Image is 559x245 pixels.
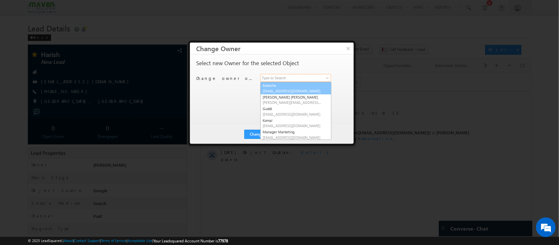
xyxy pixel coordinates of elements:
p: Select new Owner for the selected Object [196,60,299,66]
span: System([EMAIL_ADDRESS][DOMAIN_NAME]) [142,57,229,63]
input: Type to Search [260,74,331,82]
a: Show All Items [323,75,331,81]
div: 77 Selected [34,7,53,13]
div: Chat with us now [34,34,110,43]
div: [DATE] [7,26,28,31]
h3: Change Owner [196,43,354,54]
textarea: Type your message and hit 'Enter' [9,61,120,187]
span: [EMAIL_ADDRESS][DOMAIN_NAME] [263,112,322,117]
span: Added by on [42,45,285,50]
button: Change [244,130,269,139]
em: Start Chat [89,193,119,202]
span: Object Capture: [42,77,95,83]
span: [PERSON_NAME][EMAIL_ADDRESS][DOMAIN_NAME] [263,100,322,105]
span: © 2025 LeadSquared | | | | | [28,238,228,244]
span: [PERSON_NAME]([EMAIL_ADDRESS][DOMAIN_NAME]) [42,57,269,69]
img: d_60004797649_company_0_60004797649 [11,34,28,43]
span: Time [99,5,107,15]
span: 12:03 PM [20,85,40,90]
p: Change owner of 1 object to [196,75,255,81]
span: Automation [161,63,193,69]
span: Object Owner changed from to by through . [42,57,269,69]
span: Activity Type [7,5,29,15]
span: 12:05 PM [20,65,40,71]
a: Aukasha [260,82,331,94]
span: [EMAIL_ADDRESS][DOMAIN_NAME] [263,135,322,140]
a: [PERSON_NAME] [PERSON_NAME] [261,94,331,106]
a: About [64,238,73,243]
span: Already with [PERSON_NAME] in his old LS [42,38,285,44]
div: Sales Activity,Program,Email Bounced,Email Link Clicked,Email Marked Spam & 72 more.. [33,5,82,15]
span: [EMAIL_ADDRESS][DOMAIN_NAME] [263,123,322,128]
div: . [42,77,285,83]
span: [DATE] [20,77,35,83]
span: [EMAIL_ADDRESS][DOMAIN_NAME] [263,88,322,93]
div: Minimize live chat window [107,3,123,19]
a: Manager Marketing [261,129,331,141]
span: 03:11 PM [20,45,40,51]
span: Your Leadsquared Account Number is [153,238,228,243]
a: Guddi [261,105,331,117]
span: 77978 [218,238,228,243]
a: Acceptable Use [127,238,152,243]
button: × [343,43,354,54]
div: All Time [113,7,126,13]
a: Contact Support [74,238,100,243]
span: System [124,63,139,69]
a: Terms of Service [101,238,126,243]
a: Komal [261,117,331,129]
span: [PERSON_NAME] [59,45,89,50]
span: [DATE] [20,38,35,44]
span: [DATE] 03:11 PM [93,45,121,50]
span: [DATE] [20,57,35,63]
span: details [101,77,131,83]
